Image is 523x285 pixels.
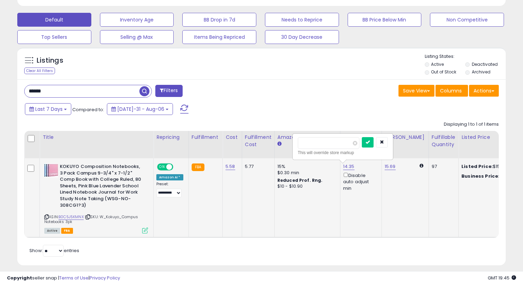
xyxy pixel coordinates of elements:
[245,163,269,170] div: 5.77
[43,134,150,141] div: Title
[432,134,456,148] div: Fulfillable Quantity
[17,13,91,27] button: Default
[107,103,173,115] button: [DATE]-31 - Aug-06
[59,275,89,281] a: Terms of Use
[277,177,323,183] b: Reduced Prof. Rng.
[17,30,91,44] button: Top Sellers
[469,85,499,97] button: Actions
[7,275,32,281] strong: Copyright
[37,56,63,65] h5: Listings
[472,69,490,75] label: Archived
[117,106,164,113] span: [DATE]-31 - Aug-06
[61,228,73,234] span: FBA
[488,275,516,281] span: 2025-08-14 19:45 GMT
[72,106,104,113] span: Compared to:
[60,163,144,210] b: KOKUYO Composition Notebooks, 3 Pack Campus 9-3/4" x 7-1/2" Comp Book with College Ruled, 80 Shee...
[444,121,499,128] div: Displaying 1 to 1 of 1 items
[156,134,186,141] div: Repricing
[44,228,60,234] span: All listings currently available for purchase on Amazon
[44,163,58,177] img: 41BTXou9J7L._SL40_.jpg
[431,61,444,67] label: Active
[7,275,120,282] div: seller snap | |
[425,53,506,60] p: Listing States:
[298,149,388,156] div: This will override store markup
[343,163,355,170] a: 14.35
[348,13,422,27] button: BB Price Below Min
[156,174,183,180] div: Amazon AI *
[158,164,166,170] span: ON
[431,69,456,75] label: Out of Stock
[385,134,426,141] div: [PERSON_NAME]
[472,61,498,67] label: Deactivated
[44,163,148,233] div: ASIN:
[461,163,519,170] div: $15.69
[343,171,376,192] div: Disable auto adjust min
[24,68,55,74] div: Clear All Filters
[192,163,204,171] small: FBA
[35,106,63,113] span: Last 7 Days
[25,103,71,115] button: Last 7 Days
[435,85,468,97] button: Columns
[156,182,183,197] div: Preset:
[226,163,235,170] a: 5.58
[277,170,335,176] div: $0.30 min
[100,30,174,44] button: Selling @ Max
[277,163,335,170] div: 15%
[265,30,339,44] button: 30 Day Decrease
[277,134,337,141] div: Amazon Fees
[100,13,174,27] button: Inventory Age
[265,13,339,27] button: Needs to Reprice
[461,173,519,179] div: $14.35
[182,13,256,27] button: BB Drop in 7d
[461,163,493,170] b: Listed Price:
[461,173,499,179] b: Business Price:
[226,134,239,141] div: Cost
[58,214,84,220] a: B0C5J5KMNX
[245,134,272,148] div: Fulfillment Cost
[192,134,220,141] div: Fulfillment
[90,275,120,281] a: Privacy Policy
[461,134,521,141] div: Listed Price
[398,85,434,97] button: Save View
[430,13,504,27] button: Non Competitive
[277,141,282,147] small: Amazon Fees.
[277,184,335,189] div: $10 - $10.90
[440,87,462,94] span: Columns
[44,214,138,224] span: | SKU: W_Kokuyo_Campus Notebooks 3pk
[29,247,79,254] span: Show: entries
[385,163,396,170] a: 15.69
[155,85,182,97] button: Filters
[432,163,453,170] div: 97
[182,30,256,44] button: Items Being Repriced
[172,164,183,170] span: OFF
